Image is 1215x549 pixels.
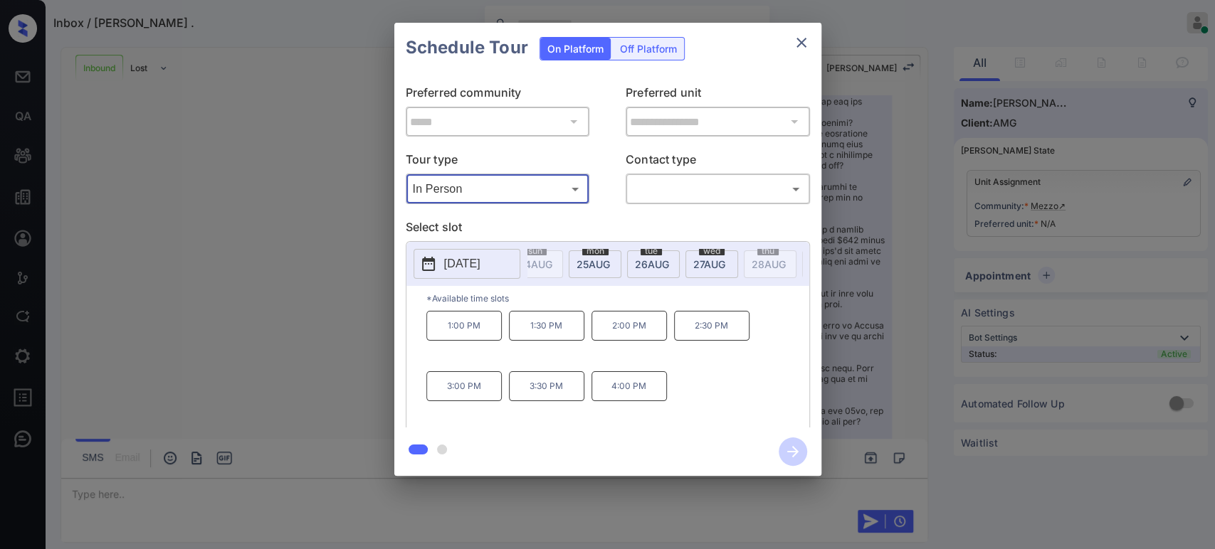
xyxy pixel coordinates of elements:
p: 3:00 PM [426,371,502,401]
p: Select slot [406,218,810,241]
div: In Person [409,177,587,201]
p: *Available time slots [426,286,809,311]
p: 2:30 PM [674,311,749,341]
p: Preferred community [406,84,590,107]
span: 26 AUG [635,258,669,270]
p: Tour type [406,151,590,174]
h2: Schedule Tour [394,23,540,73]
div: On Platform [540,38,611,60]
p: 3:30 PM [509,371,584,401]
span: wed [699,247,725,255]
div: Off Platform [613,38,684,60]
p: Contact type [626,151,810,174]
p: 2:00 PM [591,311,667,341]
p: 1:30 PM [509,311,584,341]
p: [DATE] [444,255,480,272]
div: date-select [685,250,738,278]
div: date-select [627,250,680,278]
div: date-select [569,250,621,278]
span: tue [641,247,662,255]
p: 4:00 PM [591,371,667,401]
span: 25 AUG [577,258,610,270]
span: mon [582,247,609,255]
p: 1:00 PM [426,311,502,341]
p: Preferred unit [626,84,810,107]
span: 27 AUG [693,258,725,270]
button: close [787,28,816,57]
button: [DATE] [414,249,520,279]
